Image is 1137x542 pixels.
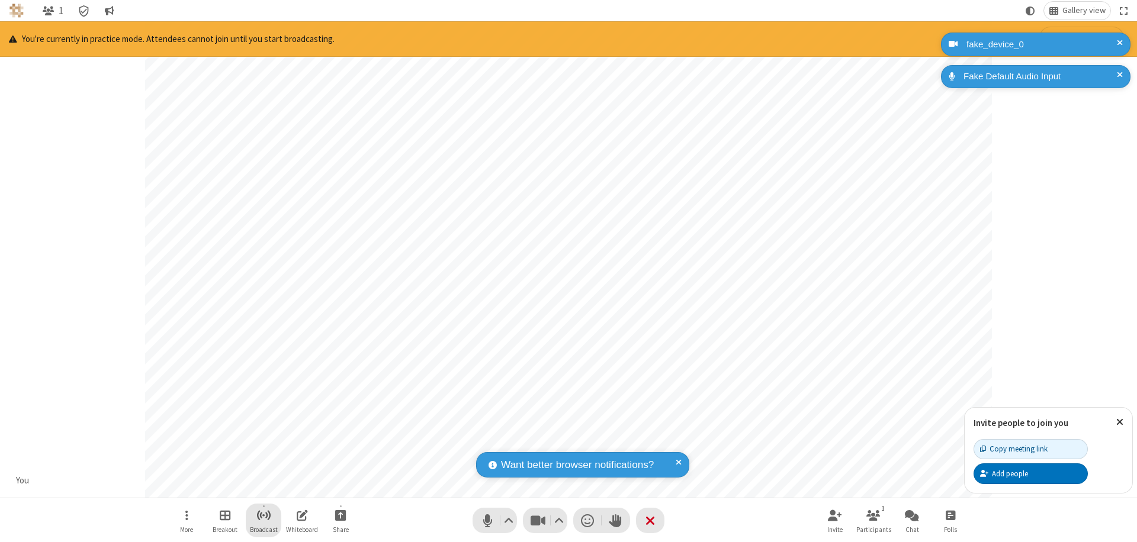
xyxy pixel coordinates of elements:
button: Start broadcast [246,504,281,537]
button: Mute (⌘+Shift+A) [473,508,517,533]
button: Stop video (⌘+Shift+V) [523,508,567,533]
button: Change layout [1044,2,1110,20]
button: Fullscreen [1115,2,1133,20]
span: Participants [856,526,891,533]
button: Add people [974,463,1088,483]
button: Raise hand [602,508,630,533]
div: You [12,474,34,488]
button: Using system theme [1021,2,1040,20]
span: Chat [905,526,919,533]
span: 1 [59,5,63,17]
div: 1 [878,503,888,514]
button: Start broadcasting [1039,27,1124,51]
button: Send a reaction [573,508,602,533]
button: Open poll [933,504,968,537]
button: Conversation [99,2,118,20]
p: You're currently in practice mode. Attendees cannot join until you start broadcasting. [9,33,335,46]
button: Start sharing [323,504,358,537]
span: Share [333,526,349,533]
span: Polls [944,526,957,533]
button: Open participant list [856,504,891,537]
button: End or leave meeting [636,508,664,533]
button: Open participant list [37,2,68,20]
button: Audio settings [501,508,517,533]
button: Open shared whiteboard [284,504,320,537]
span: Invite [827,526,843,533]
button: Close popover [1107,408,1132,437]
span: Breakout [213,526,237,533]
button: Copy meeting link [974,439,1088,459]
span: Broadcast [250,526,278,533]
button: Video setting [551,508,567,533]
div: Fake Default Audio Input [959,70,1122,83]
button: Open chat [894,504,930,537]
span: More [180,526,193,533]
img: QA Selenium DO NOT DELETE OR CHANGE [9,4,24,18]
button: Manage Breakout Rooms [207,504,243,537]
span: Whiteboard [286,526,318,533]
span: Want better browser notifications? [501,457,654,473]
div: Meeting details Encryption enabled [73,2,95,20]
span: Gallery view [1062,6,1106,15]
button: Open menu [169,504,204,537]
div: fake_device_0 [962,38,1122,51]
label: Invite people to join you [974,417,1068,428]
div: Copy meeting link [980,443,1048,454]
button: Invite participants (⌘+Shift+I) [817,504,853,537]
